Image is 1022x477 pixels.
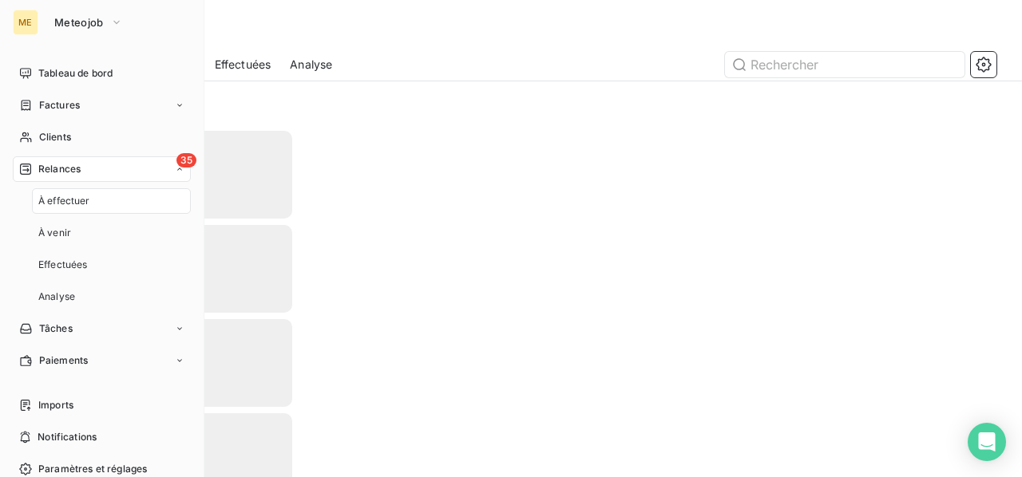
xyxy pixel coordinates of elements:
div: Open Intercom Messenger [968,423,1006,461]
span: Relances [38,162,81,176]
span: Tâches [39,321,73,336]
div: ME [13,10,38,35]
span: Effectuées [38,258,88,272]
span: Analyse [38,290,75,304]
span: À venir [38,226,71,240]
span: Tableau de bord [38,66,113,81]
span: Imports [38,398,73,412]
input: Rechercher [725,52,965,77]
span: 35 [176,153,196,168]
span: Paiements [39,353,88,368]
span: Effectuées [215,57,271,73]
span: Notifications [38,430,97,444]
span: Analyse [290,57,332,73]
span: À effectuer [38,194,90,208]
span: Meteojob [54,16,104,29]
span: Factures [39,98,80,112]
span: Paramètres et réglages [38,462,147,476]
span: Clients [39,130,71,144]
